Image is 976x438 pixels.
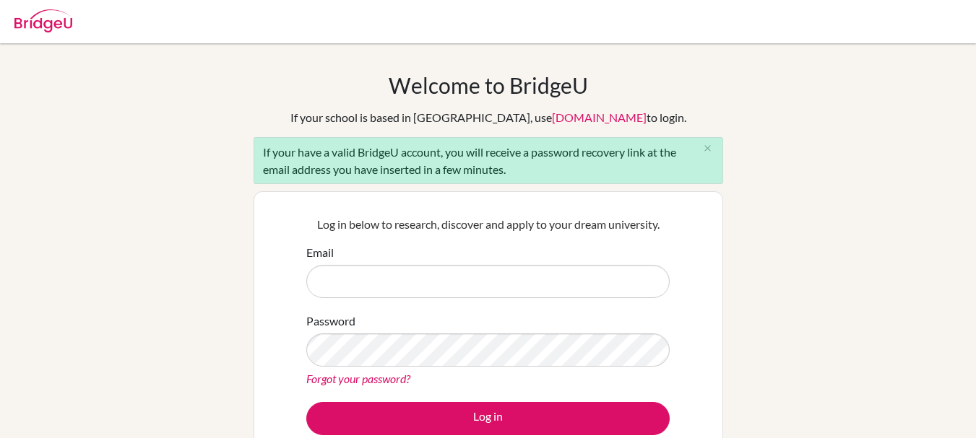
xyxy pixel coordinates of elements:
[389,72,588,98] h1: Welcome to BridgeU
[306,244,334,261] label: Email
[694,138,722,159] button: Close
[14,9,72,32] img: Bridge-U
[306,312,355,330] label: Password
[306,372,410,385] a: Forgot your password?
[306,402,670,435] button: Log in
[254,137,723,184] div: If your have a valid BridgeU account, you will receive a password recovery link at the email addr...
[702,143,713,154] i: close
[306,216,670,233] p: Log in below to research, discover and apply to your dream university.
[290,109,686,126] div: If your school is based in [GEOGRAPHIC_DATA], use to login.
[552,110,647,124] a: [DOMAIN_NAME]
